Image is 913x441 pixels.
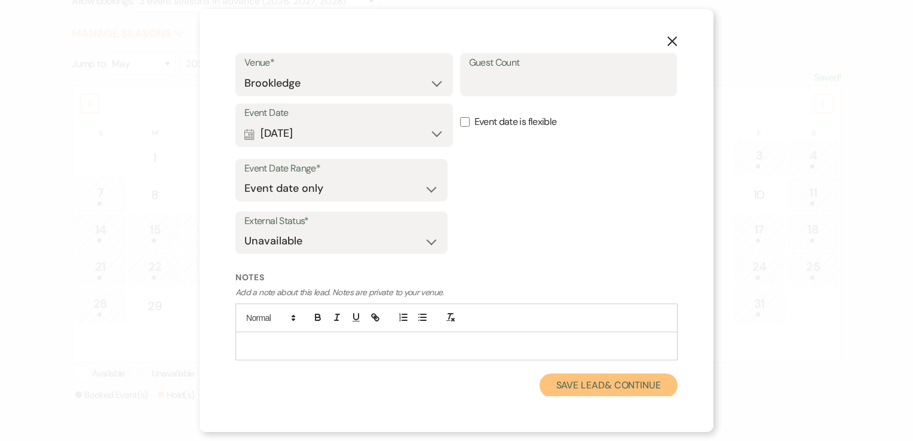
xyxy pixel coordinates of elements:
label: Event date is flexible [460,103,678,141]
input: Event date is flexible [460,117,470,127]
label: Venue* [244,54,444,72]
button: Save Lead& Continue [540,373,678,397]
label: Guest Count [469,54,669,72]
label: Event Date Range* [244,160,439,177]
label: Event Date [244,105,444,122]
label: Notes [235,271,678,284]
button: [DATE] [244,122,444,146]
label: External Status* [244,213,439,230]
p: Add a note about this lead. Notes are private to your venue. [235,286,678,299]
